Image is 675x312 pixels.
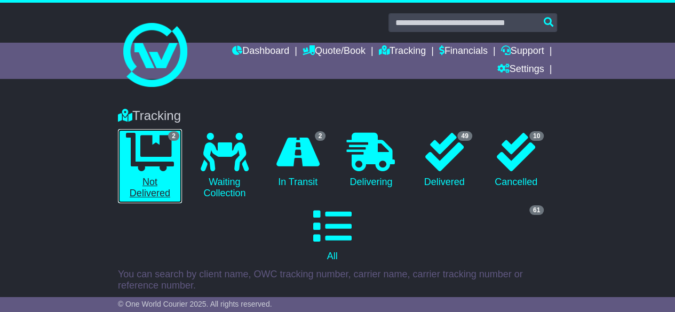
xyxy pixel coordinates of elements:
span: 49 [457,131,472,141]
a: Support [501,43,544,61]
p: You can search by client name, OWC tracking number, carrier name, carrier tracking number or refe... [118,269,557,292]
a: 49 Delivered [414,129,474,192]
a: Tracking [379,43,426,61]
a: Financials [439,43,488,61]
span: 2 [168,131,179,141]
a: 2 In Transit [267,129,328,192]
a: Dashboard [232,43,289,61]
a: 10 Cancelled [486,129,546,192]
div: Tracking [113,108,562,124]
a: 2 Not Delivered [118,129,182,203]
a: 61 All [118,203,546,266]
span: 2 [315,131,326,141]
a: Quote/Book [303,43,366,61]
span: 61 [529,205,544,215]
a: Delivering [339,129,403,192]
a: Settings [497,61,544,79]
a: Waiting Collection [193,129,257,203]
span: 10 [529,131,544,141]
span: © One World Courier 2025. All rights reserved. [118,300,272,308]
